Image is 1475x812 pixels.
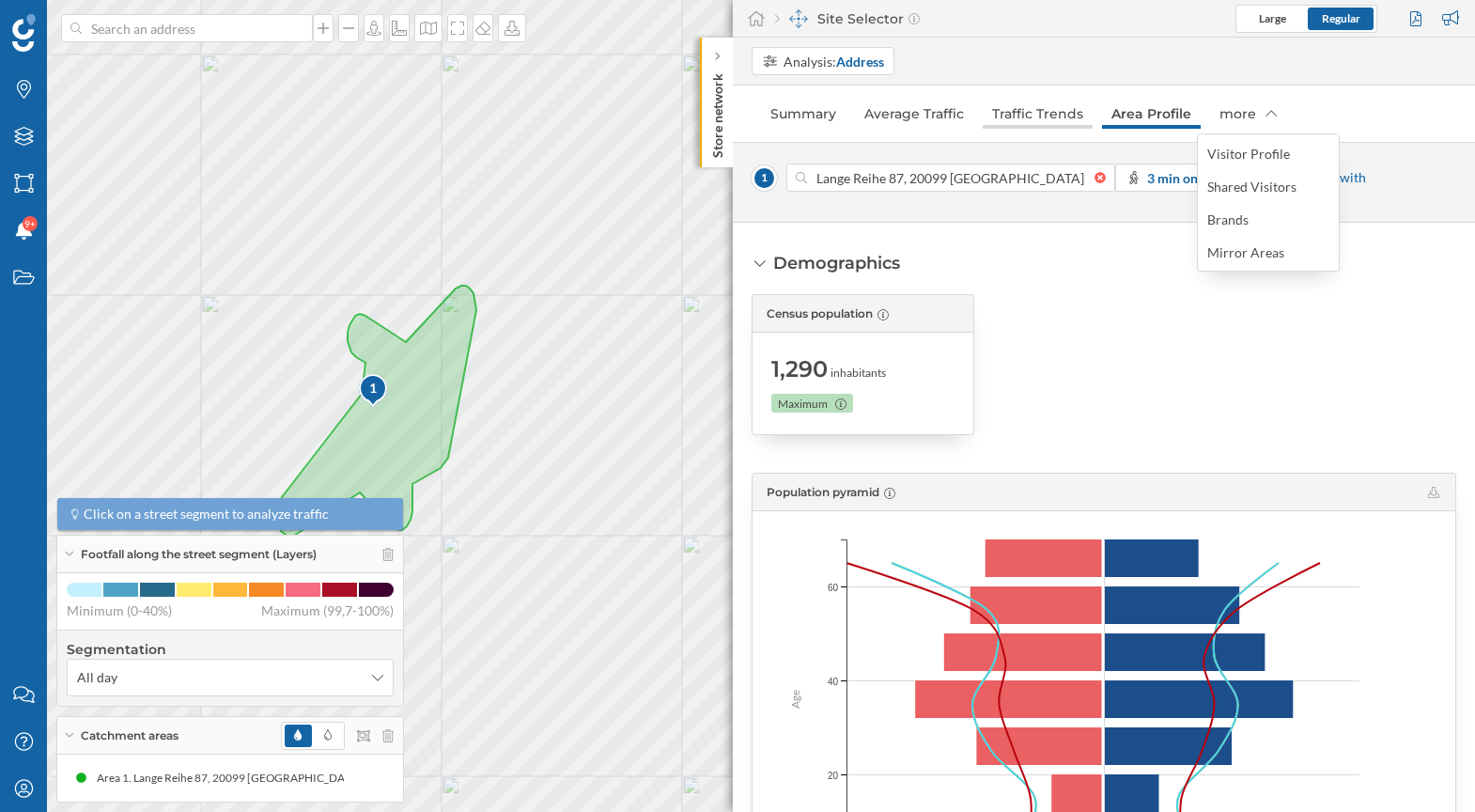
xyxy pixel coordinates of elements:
strong: Address [836,54,884,70]
span: 1,290 [771,354,828,384]
div: Visitor Profile [1207,146,1290,162]
span: Large [1259,11,1286,25]
div: Analysis: [784,52,884,71]
div: more [1210,99,1286,129]
span: inhabitants [831,365,886,382]
span: Catchment areas [81,727,179,744]
span: 1 [752,165,777,191]
div: Site Selector [775,9,920,28]
span: Maximum [778,396,828,413]
p: Store network [708,66,727,158]
span: 20 [828,768,838,782]
div: Demographics [773,251,900,275]
strong: 3 min on foot [1147,170,1225,186]
img: Geoblink Logo [12,14,36,52]
span: All day [77,668,117,687]
span: Support [39,13,107,30]
div: 1 [358,373,386,407]
div: 1 [358,379,389,398]
a: Summary [761,99,846,129]
h4: Segmentation [67,640,394,659]
div: Area 1. Lange Reihe 87, 20099 [GEOGRAPHIC_DATA], [GEOGRAPHIC_DATA] (3' On foot) [21,769,471,788]
text: Age [788,690,802,709]
div: Mirror Areas [1207,244,1284,260]
img: dashboards-manager.svg [789,9,808,28]
span: Regular [1322,11,1360,25]
div: Shared Visitors [1207,179,1296,195]
span: Footfall along the street segment (Layers) [81,546,317,563]
a: Traffic Trends [983,99,1093,129]
span: 60 [828,580,838,594]
span: Minimum (0-40%) [67,601,172,620]
a: Average Traffic [855,99,973,129]
span: 9+ [24,214,36,233]
span: Maximum (99,7-100%) [261,601,394,620]
span: 40 [828,674,838,688]
span: Click on a street segment to analyze traffic [84,505,329,523]
img: pois-map-marker.svg [358,373,390,410]
a: Area Profile [1102,99,1201,129]
span: Census population [767,305,873,322]
div: Brands [1207,211,1249,227]
span: Population pyramid [767,485,879,499]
